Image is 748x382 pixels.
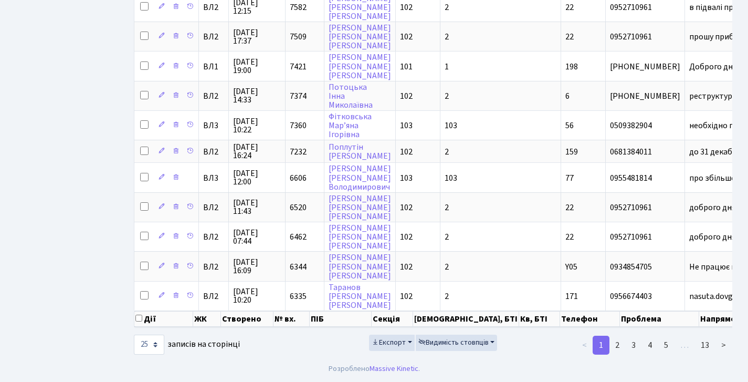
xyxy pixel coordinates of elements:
span: ВЛ3 [203,121,224,130]
span: 2 [445,261,449,273]
span: ВЛ2 [203,292,224,301]
span: 6606 [290,172,307,184]
span: 7421 [290,61,307,73]
a: 5 [658,336,675,355]
a: [PERSON_NAME][PERSON_NAME][PERSON_NAME] [329,222,391,252]
span: 102 [400,202,413,213]
span: 2 [445,31,449,43]
span: 7374 [290,90,307,102]
label: записів на сторінці [134,335,240,355]
span: 6 [565,90,570,102]
span: ВЛ3 [203,174,224,182]
span: 102 [400,90,413,102]
span: 2 [445,90,449,102]
span: 22 [565,2,574,13]
span: 103 [400,120,413,131]
span: 102 [400,31,413,43]
span: 102 [400,2,413,13]
span: 6335 [290,291,307,302]
span: 0952710961 [610,233,680,241]
span: 0955481814 [610,174,680,182]
span: 0956674403 [610,292,680,301]
th: Дії [134,311,193,327]
span: 22 [565,231,574,243]
span: [PHONE_NUMBER] [610,63,680,71]
a: Поплутін[PERSON_NAME] [329,141,391,162]
span: 102 [400,261,413,273]
span: 77 [565,172,574,184]
span: 103 [445,120,457,131]
th: Створено [221,311,273,327]
a: 3 [625,336,642,355]
span: 22 [565,31,574,43]
span: ВЛ2 [203,3,224,12]
span: 159 [565,146,578,158]
span: 2 [445,202,449,213]
span: 6344 [290,261,307,273]
span: 198 [565,61,578,73]
span: 2 [445,231,449,243]
span: 7360 [290,120,307,131]
a: [PERSON_NAME][PERSON_NAME][PERSON_NAME] [329,52,391,81]
a: > [715,336,732,355]
a: 4 [641,336,658,355]
span: ВЛ2 [203,92,224,100]
button: Видимість стовпців [416,335,498,351]
span: [DATE] 10:20 [233,287,281,304]
a: 1 [593,336,609,355]
span: 102 [400,231,413,243]
span: [DATE] 07:44 [233,229,281,245]
span: 0509382904 [610,121,680,130]
span: 0681384011 [610,148,680,156]
button: Експорт [369,335,415,351]
span: 6520 [290,202,307,213]
th: Кв, БТІ [519,311,561,327]
span: [DATE] 19:00 [233,58,281,75]
span: 0952710961 [610,33,680,41]
span: 1 [445,61,449,73]
span: 6462 [290,231,307,243]
span: ВЛ2 [203,233,224,241]
span: 2 [445,2,449,13]
span: 102 [400,291,413,302]
span: [PHONE_NUMBER] [610,92,680,100]
a: [PERSON_NAME][PERSON_NAME]Володимирович [329,163,391,193]
a: ФітковськаМар’янаІгорівна [329,111,372,140]
span: 102 [400,146,413,158]
a: [PERSON_NAME][PERSON_NAME][PERSON_NAME] [329,252,391,282]
th: Телефон [560,311,620,327]
a: Таранов[PERSON_NAME][PERSON_NAME] [329,282,391,311]
span: 0934854705 [610,263,680,271]
span: ВЛ2 [203,33,224,41]
span: ВЛ1 [203,63,224,71]
span: 101 [400,61,413,73]
a: [PERSON_NAME][PERSON_NAME][PERSON_NAME] [329,22,391,51]
span: [DATE] 16:24 [233,143,281,160]
th: ПІБ [310,311,371,327]
a: Massive Kinetic [370,363,418,374]
span: ВЛ2 [203,148,224,156]
span: [DATE] 16:09 [233,258,281,275]
a: [PERSON_NAME][PERSON_NAME][PERSON_NAME] [329,193,391,222]
span: Видимість стовпців [418,337,489,348]
span: [DATE] 11:43 [233,199,281,215]
th: ЖК [193,311,221,327]
span: 0952710961 [610,3,680,12]
span: 103 [400,172,413,184]
select: записів на сторінці [134,335,164,355]
span: 7582 [290,2,307,13]
span: [DATE] 10:22 [233,117,281,134]
div: Розроблено . [329,363,420,375]
span: 7232 [290,146,307,158]
span: [DATE] 12:00 [233,169,281,186]
a: 13 [694,336,715,355]
span: 171 [565,291,578,302]
span: [DATE] 14:33 [233,87,281,104]
span: 2 [445,146,449,158]
th: [DEMOGRAPHIC_DATA], БТІ [413,311,519,327]
span: 56 [565,120,574,131]
span: Експорт [372,337,406,348]
span: 2 [445,291,449,302]
span: Y05 [565,261,577,273]
th: Секція [372,311,413,327]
